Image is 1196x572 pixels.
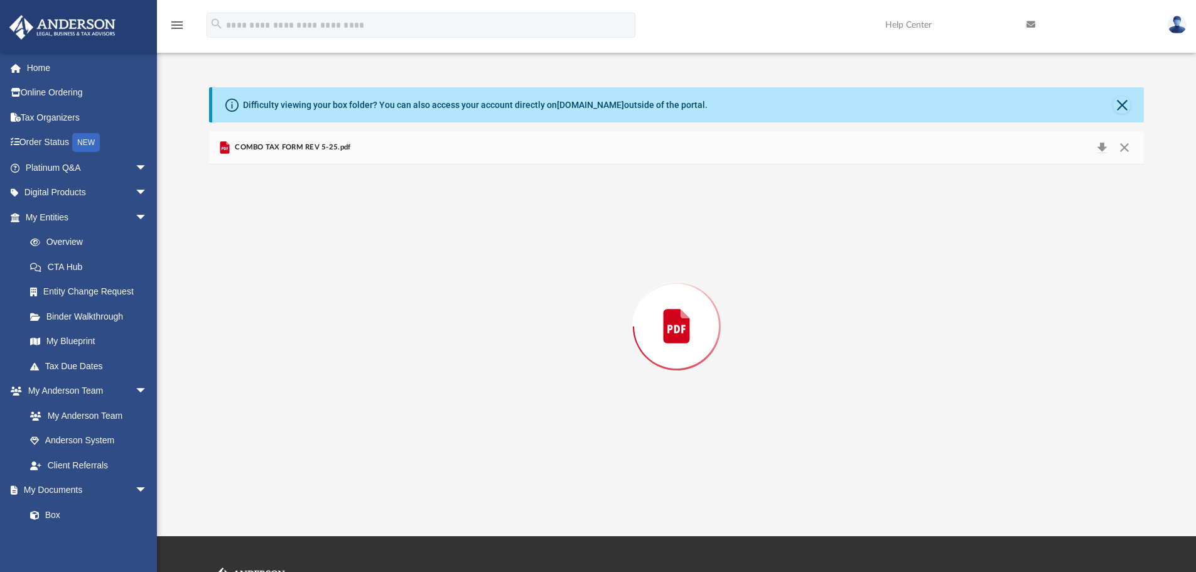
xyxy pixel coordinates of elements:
img: User Pic [1168,16,1187,34]
div: Difficulty viewing your box folder? You can also access your account directly on outside of the p... [243,99,708,112]
button: Download [1091,139,1113,156]
a: CTA Hub [18,254,166,279]
a: menu [170,24,185,33]
span: arrow_drop_down [135,478,160,504]
span: COMBO TAX FORM REV 5-25.pdf [232,142,350,153]
a: Tax Organizers [9,105,166,130]
span: arrow_drop_down [135,379,160,404]
i: menu [170,18,185,33]
a: My Entitiesarrow_drop_down [9,205,166,230]
a: My Anderson Team [18,403,154,428]
a: [DOMAIN_NAME] [557,100,624,110]
img: Anderson Advisors Platinum Portal [6,15,119,40]
a: Binder Walkthrough [18,304,166,329]
a: Client Referrals [18,453,160,478]
a: Digital Productsarrow_drop_down [9,180,166,205]
a: Anderson System [18,428,160,453]
a: My Documentsarrow_drop_down [9,478,160,503]
span: arrow_drop_down [135,205,160,230]
span: arrow_drop_down [135,155,160,181]
a: Meeting Minutes [18,527,160,553]
a: Overview [18,230,166,255]
i: search [210,17,224,31]
a: Home [9,55,166,80]
span: arrow_drop_down [135,180,160,206]
div: NEW [72,133,100,152]
a: Box [18,502,154,527]
div: Preview [209,131,1145,488]
a: Platinum Q&Aarrow_drop_down [9,155,166,180]
a: My Blueprint [18,329,160,354]
a: Tax Due Dates [18,353,166,379]
button: Close [1113,139,1136,156]
a: Entity Change Request [18,279,166,305]
a: Order StatusNEW [9,130,166,156]
a: Online Ordering [9,80,166,105]
button: Close [1113,96,1131,114]
a: My Anderson Teamarrow_drop_down [9,379,160,404]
